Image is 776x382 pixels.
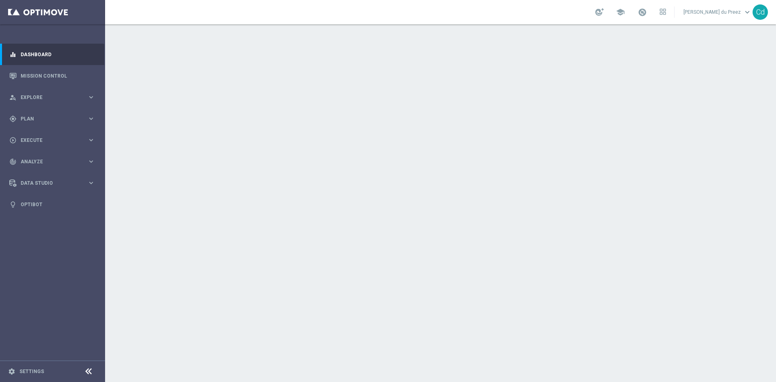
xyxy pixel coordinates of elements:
button: lightbulb Optibot [9,201,95,208]
button: play_circle_outline Execute keyboard_arrow_right [9,137,95,144]
div: Plan [9,115,87,122]
span: Analyze [21,159,87,164]
a: Optibot [21,194,95,215]
div: Cd [753,4,768,20]
span: Data Studio [21,181,87,186]
div: Dashboard [9,44,95,65]
div: Execute [9,137,87,144]
span: Plan [21,116,87,121]
i: equalizer [9,51,17,58]
i: settings [8,368,15,375]
div: Explore [9,94,87,101]
span: school [616,8,625,17]
i: keyboard_arrow_right [87,179,95,187]
div: Mission Control [9,65,95,87]
i: gps_fixed [9,115,17,122]
i: person_search [9,94,17,101]
i: play_circle_outline [9,137,17,144]
div: Data Studio [9,179,87,187]
button: gps_fixed Plan keyboard_arrow_right [9,116,95,122]
i: keyboard_arrow_right [87,93,95,101]
i: keyboard_arrow_right [87,136,95,144]
span: Execute [21,138,87,143]
a: Settings [19,369,44,374]
button: Mission Control [9,73,95,79]
button: Data Studio keyboard_arrow_right [9,180,95,186]
a: [PERSON_NAME] du Preezkeyboard_arrow_down [683,6,753,18]
i: keyboard_arrow_right [87,158,95,165]
button: track_changes Analyze keyboard_arrow_right [9,158,95,165]
i: keyboard_arrow_right [87,115,95,122]
div: Analyze [9,158,87,165]
button: equalizer Dashboard [9,51,95,58]
i: lightbulb [9,201,17,208]
i: track_changes [9,158,17,165]
span: Explore [21,95,87,100]
a: Dashboard [21,44,95,65]
a: Mission Control [21,65,95,87]
span: keyboard_arrow_down [743,8,752,17]
button: person_search Explore keyboard_arrow_right [9,94,95,101]
div: Optibot [9,194,95,215]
